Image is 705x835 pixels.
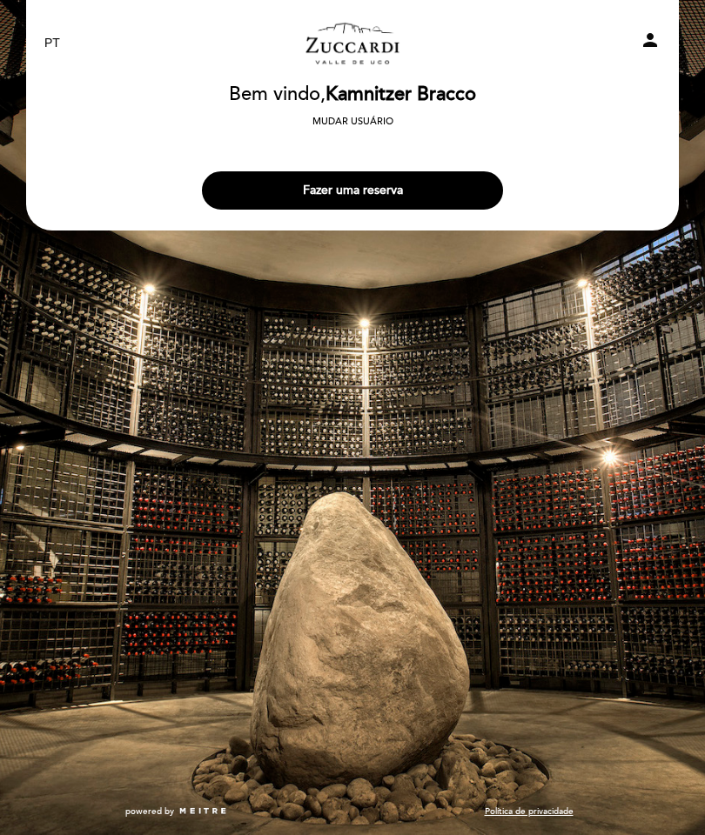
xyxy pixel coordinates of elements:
span: Kamnitzer Bracco [326,83,476,106]
h2: Bem vindo, [229,84,476,105]
a: Política de privacidade [485,805,574,818]
img: MEITRE [178,807,228,816]
a: Zuccardi Valle de Uco - Turismo [244,19,461,67]
button: Mudar usuário [307,114,399,130]
button: Fazer uma reserva [202,171,503,210]
button: person [640,30,661,56]
a: powered by [125,805,228,818]
span: powered by [125,805,174,818]
i: person [640,30,661,50]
